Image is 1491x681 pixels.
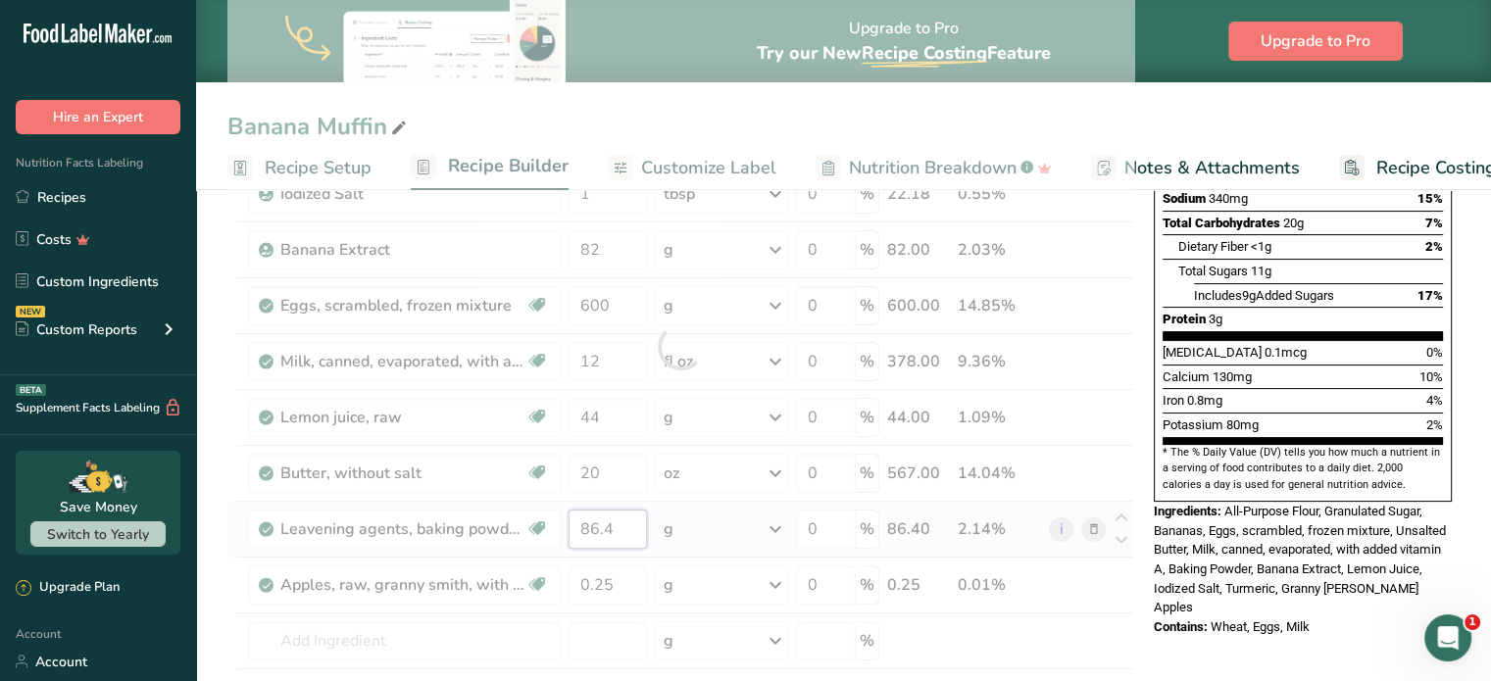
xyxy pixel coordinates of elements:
span: 340mg [1209,191,1248,206]
span: Switch to Yearly [47,525,149,544]
span: 0% [1426,345,1443,360]
span: 130mg [1213,369,1252,384]
div: Upgrade Plan [16,578,120,598]
span: Dietary Fiber [1178,239,1248,254]
span: Ingredients: [1154,504,1221,518]
span: Total Carbohydrates [1163,216,1280,230]
span: 80mg [1226,417,1259,432]
section: * The % Daily Value (DV) tells you how much a nutrient in a serving of food contributes to a dail... [1163,445,1443,493]
span: 11g [1251,264,1271,278]
span: 0.8mg [1187,393,1222,408]
span: [MEDICAL_DATA] [1163,345,1262,360]
div: Save Money [60,497,137,517]
button: Switch to Yearly [30,521,166,547]
span: All-Purpose Flour, Granulated Sugar, Bananas, Eggs, scrambled, frozen mixture, Unsalted Butter, M... [1154,504,1446,614]
iframe: Intercom live chat [1424,614,1471,661]
span: 0.1mcg [1265,345,1307,360]
span: 20g [1283,216,1304,230]
span: 2% [1425,239,1443,254]
span: Potassium [1163,417,1223,432]
span: Upgrade to Pro [1261,29,1370,53]
button: Upgrade to Pro [1228,22,1403,61]
span: <1g [1251,239,1271,254]
span: 2% [1426,417,1443,432]
span: 9g [1242,288,1256,303]
span: 7% [1425,216,1443,230]
span: Total Sugars [1178,264,1248,278]
span: 4% [1426,393,1443,408]
span: Sodium [1163,191,1206,206]
a: Notes & Attachments [1091,146,1300,190]
button: Hire an Expert [16,100,180,134]
span: Iron [1163,393,1184,408]
div: NEW [16,306,45,317]
span: 1 [1465,614,1480,630]
span: Calcium [1163,369,1210,384]
span: 3g [1209,312,1222,326]
span: 15% [1417,191,1443,206]
span: Wheat, Eggs, Milk [1211,619,1310,634]
span: Contains: [1154,619,1208,634]
span: Includes Added Sugars [1194,288,1334,303]
span: 17% [1417,288,1443,303]
div: Custom Reports [16,319,137,340]
span: Notes & Attachments [1124,155,1300,181]
span: 10% [1419,369,1443,384]
div: BETA [16,384,46,396]
span: Protein [1163,312,1206,326]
